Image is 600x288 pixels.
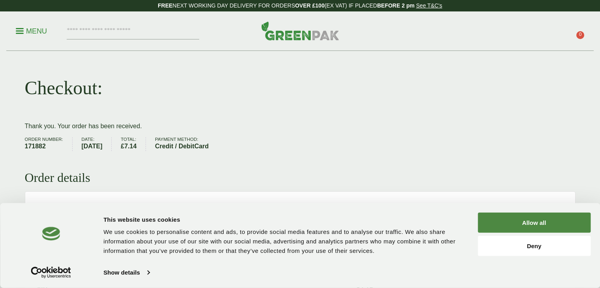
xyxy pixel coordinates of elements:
div: This website uses cookies [103,215,460,224]
li: Payment method: [155,137,218,151]
button: Allow all [478,213,591,233]
bdi: 7.14 [121,143,136,150]
strong: [DATE] [81,142,102,151]
li: Total: [121,137,146,151]
strong: BEFORE 2 pm [377,2,415,9]
p: Menu [16,26,47,36]
span: 0 [576,31,584,39]
a: See T&C's [416,2,442,9]
img: GreenPak Supplies [261,21,339,40]
a: Show details [103,267,149,279]
h2: Order details [25,170,576,185]
a: Menu [16,26,47,34]
li: Order number: [25,137,73,151]
span: £ [121,143,124,150]
th: Product [32,199,351,215]
img: logo [42,227,60,241]
p: Thank you. Your order has been received. [25,122,576,131]
strong: 171882 [25,142,63,151]
a: Usercentrics Cookiebot - opens in a new window [17,267,86,279]
div: We use cookies to personalise content and ads, to provide social media features and to analyse ou... [103,227,460,256]
strong: Credit / DebitCard [155,142,209,151]
strong: OVER £100 [295,2,325,9]
h1: Checkout: [25,77,103,99]
strong: FREE [158,2,172,9]
button: Deny [478,236,591,256]
li: Date: [81,137,112,151]
th: Total [352,199,568,215]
